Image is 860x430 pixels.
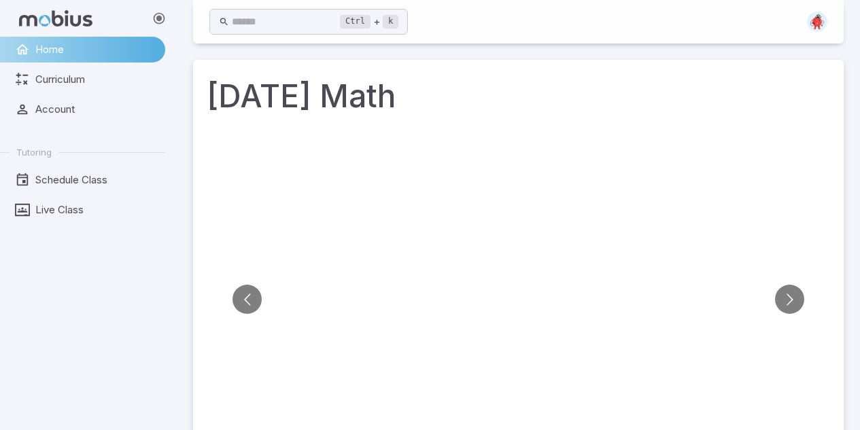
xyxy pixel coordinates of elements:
kbd: k [383,15,398,29]
button: Go to next slide [775,285,804,314]
h1: [DATE] Math [207,73,830,120]
img: circle.svg [807,12,827,32]
span: Curriculum [35,72,156,87]
div: + [340,14,398,30]
span: Tutoring [16,146,52,158]
span: Account [35,102,156,117]
span: Live Class [35,202,156,217]
span: Schedule Class [35,173,156,187]
kbd: Ctrl [340,15,371,29]
span: Home [35,42,156,57]
button: Go to previous slide [233,285,262,314]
